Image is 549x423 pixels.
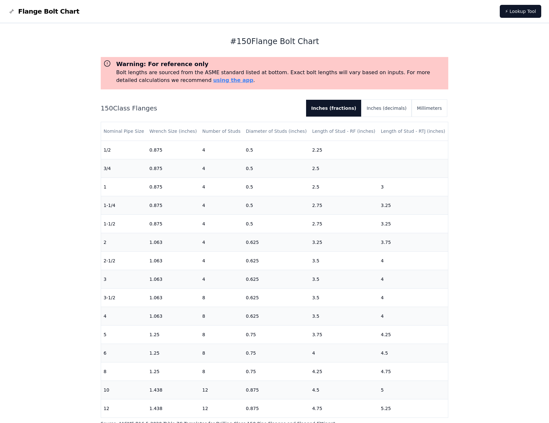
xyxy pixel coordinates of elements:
[378,399,448,417] td: 5.25
[306,100,361,117] button: Inches (fractions)
[101,251,147,270] td: 2-1/2
[310,362,378,381] td: 4.25
[243,362,310,381] td: 0.75
[243,196,310,214] td: 0.5
[200,122,243,141] th: Number of Studs
[101,288,147,307] td: 3-1/2
[101,214,147,233] td: 1-1/2
[243,233,310,251] td: 0.625
[200,196,243,214] td: 4
[147,325,200,344] td: 1.25
[200,141,243,159] td: 4
[101,36,449,47] h1: # 150 Flange Bolt Chart
[310,288,378,307] td: 3.5
[378,122,448,141] th: Length of Stud - RTJ (inches)
[101,159,147,177] td: 3/4
[378,381,448,399] td: 5
[243,325,310,344] td: 0.75
[378,270,448,288] td: 4
[101,177,147,196] td: 1
[147,196,200,214] td: 0.875
[310,196,378,214] td: 2.75
[378,288,448,307] td: 4
[101,307,147,325] td: 4
[378,325,448,344] td: 4.25
[101,344,147,362] td: 6
[200,307,243,325] td: 8
[147,344,200,362] td: 1.25
[200,344,243,362] td: 8
[116,69,446,84] p: Bolt lengths are sourced from the ASME standard listed at bottom. Exact bolt lengths will vary ba...
[310,251,378,270] td: 3.5
[200,233,243,251] td: 4
[412,100,447,117] button: Millimeters
[147,362,200,381] td: 1.25
[243,122,310,141] th: Diameter of Studs (inches)
[147,177,200,196] td: 0.875
[101,141,147,159] td: 1/2
[243,141,310,159] td: 0.5
[378,196,448,214] td: 3.25
[200,214,243,233] td: 4
[310,233,378,251] td: 3.25
[310,399,378,417] td: 4.75
[101,122,147,141] th: Nominal Pipe Size
[200,251,243,270] td: 4
[101,196,147,214] td: 1-1/4
[147,214,200,233] td: 0.875
[243,214,310,233] td: 0.5
[147,233,200,251] td: 1.063
[101,362,147,381] td: 8
[101,381,147,399] td: 10
[8,7,79,16] a: Flange Bolt Chart LogoFlange Bolt Chart
[8,7,16,15] img: Flange Bolt Chart Logo
[243,399,310,417] td: 0.875
[101,104,301,113] h2: 150 Class Flanges
[378,251,448,270] td: 4
[310,159,378,177] td: 2.5
[310,325,378,344] td: 3.75
[200,288,243,307] td: 8
[147,288,200,307] td: 1.063
[310,381,378,399] td: 4.5
[147,399,200,417] td: 1.438
[200,270,243,288] td: 4
[147,159,200,177] td: 0.875
[243,288,310,307] td: 0.625
[147,251,200,270] td: 1.063
[310,122,378,141] th: Length of Stud - RF (inches)
[243,251,310,270] td: 0.625
[361,100,412,117] button: Inches (decimals)
[101,270,147,288] td: 3
[200,159,243,177] td: 4
[200,362,243,381] td: 8
[147,381,200,399] td: 1.438
[378,344,448,362] td: 4.5
[213,77,253,83] a: using the app
[147,270,200,288] td: 1.063
[243,381,310,399] td: 0.875
[101,233,147,251] td: 2
[243,307,310,325] td: 0.625
[147,122,200,141] th: Wrench Size (inches)
[310,307,378,325] td: 3.5
[378,233,448,251] td: 3.75
[310,214,378,233] td: 2.75
[243,270,310,288] td: 0.625
[243,177,310,196] td: 0.5
[18,7,79,16] span: Flange Bolt Chart
[378,214,448,233] td: 3.25
[243,159,310,177] td: 0.5
[243,344,310,362] td: 0.75
[310,177,378,196] td: 2.5
[310,344,378,362] td: 4
[200,381,243,399] td: 12
[378,177,448,196] td: 3
[378,362,448,381] td: 4.75
[147,141,200,159] td: 0.875
[200,177,243,196] td: 4
[101,325,147,344] td: 5
[116,60,446,69] h3: Warning: For reference only
[378,307,448,325] td: 4
[101,399,147,417] td: 12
